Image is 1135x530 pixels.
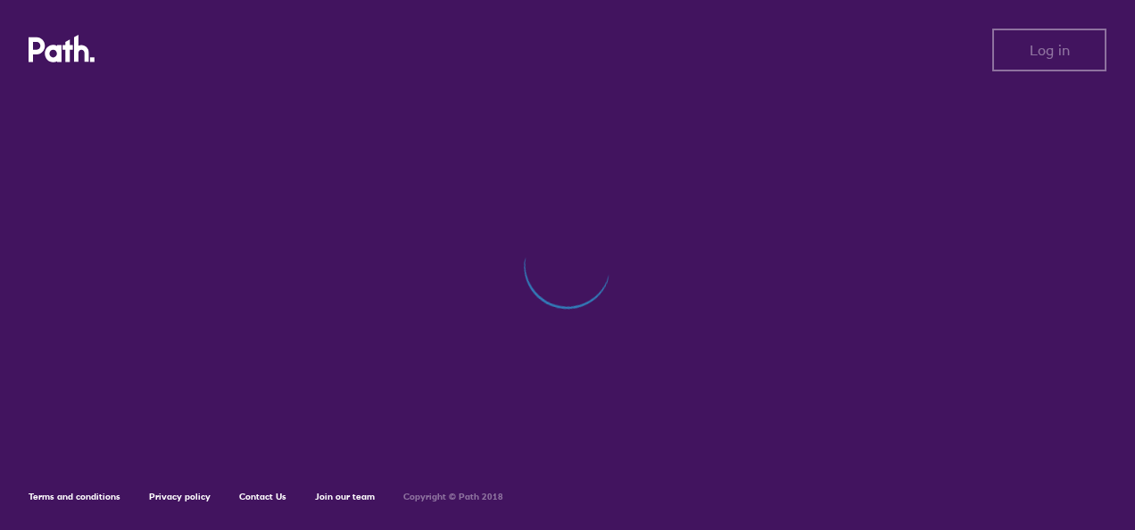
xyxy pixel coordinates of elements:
[992,29,1106,71] button: Log in
[403,492,503,502] h6: Copyright © Path 2018
[239,491,286,502] a: Contact Us
[315,491,375,502] a: Join our team
[1030,42,1070,58] span: Log in
[149,491,211,502] a: Privacy policy
[29,491,120,502] a: Terms and conditions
